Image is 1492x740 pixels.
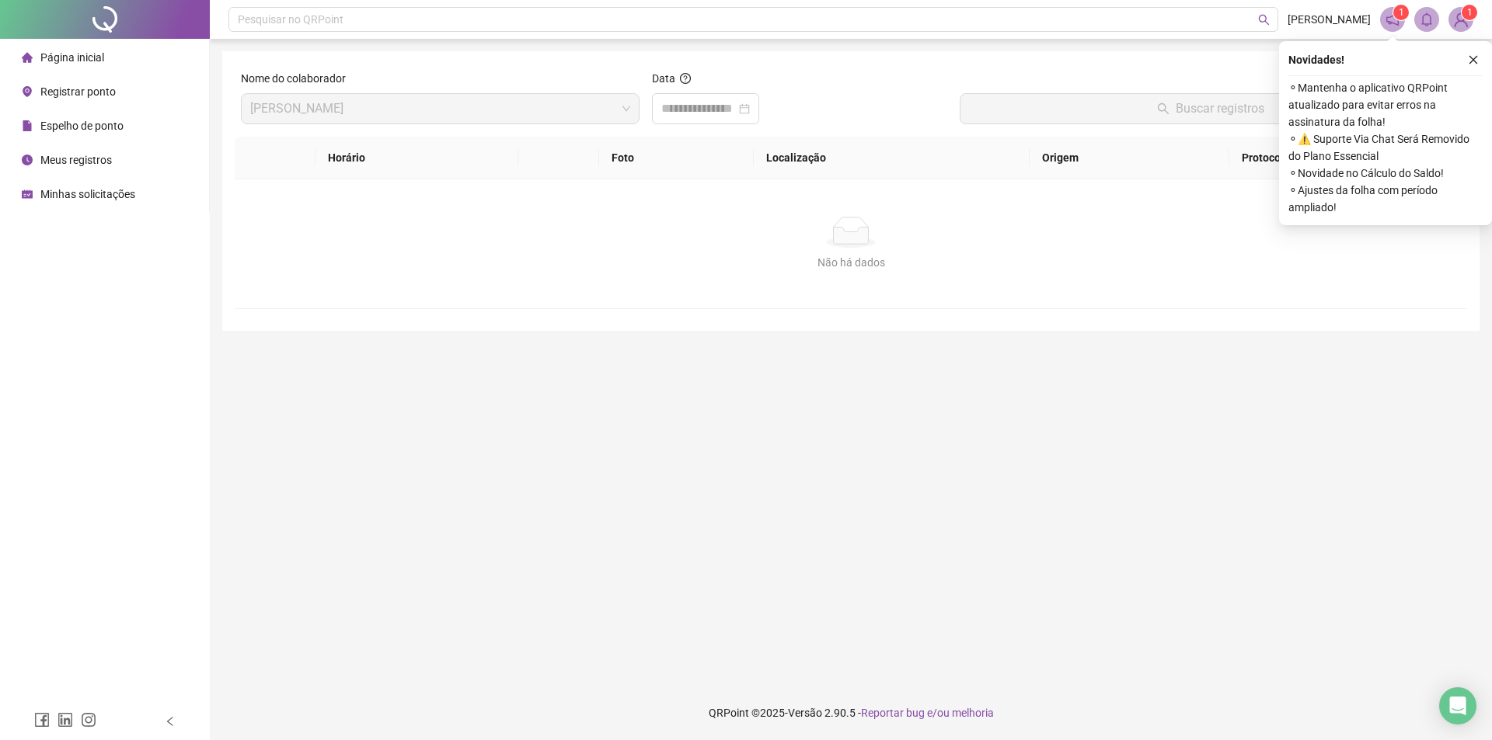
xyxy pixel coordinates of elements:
[250,94,630,123] span: SABRYNA SCARLAT GONÇALVES DE SOUZA
[34,712,50,728] span: facebook
[599,137,754,179] th: Foto
[1449,8,1473,31] img: 93557
[1288,182,1483,216] span: ⚬ Ajustes da folha com período ampliado!
[1258,14,1270,26] span: search
[40,154,112,166] span: Meus registros
[1288,11,1371,28] span: [PERSON_NAME]
[1288,165,1483,182] span: ⚬ Novidade no Cálculo do Saldo!
[1229,137,1467,179] th: Protocolo
[315,137,518,179] th: Horário
[1462,5,1477,20] sup: Atualize o seu contato no menu Meus Dados
[1468,54,1479,65] span: close
[754,137,1030,179] th: Localização
[1288,130,1483,165] span: ⚬ ⚠️ Suporte Via Chat Será Removido do Plano Essencial
[241,70,356,87] label: Nome do colaborador
[1386,12,1400,26] span: notification
[1030,137,1229,179] th: Origem
[1393,5,1409,20] sup: 1
[58,712,73,728] span: linkedin
[1420,12,1434,26] span: bell
[22,120,33,131] span: file
[652,72,675,85] span: Data
[960,93,1461,124] button: Buscar registros
[1399,7,1404,18] span: 1
[861,707,994,719] span: Reportar bug e/ou melhoria
[22,86,33,97] span: environment
[40,51,104,64] span: Página inicial
[22,52,33,63] span: home
[680,73,691,84] span: question-circle
[22,155,33,165] span: clock-circle
[81,712,96,728] span: instagram
[788,707,822,719] span: Versão
[253,254,1448,271] div: Não há dados
[1288,79,1483,130] span: ⚬ Mantenha o aplicativo QRPoint atualizado para evitar erros na assinatura da folha!
[165,716,176,727] span: left
[40,120,124,132] span: Espelho de ponto
[1467,7,1473,18] span: 1
[1288,51,1344,68] span: Novidades !
[40,188,135,200] span: Minhas solicitações
[1439,687,1476,724] div: Open Intercom Messenger
[40,85,116,98] span: Registrar ponto
[22,189,33,200] span: schedule
[210,686,1492,740] footer: QRPoint © 2025 - 2.90.5 -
